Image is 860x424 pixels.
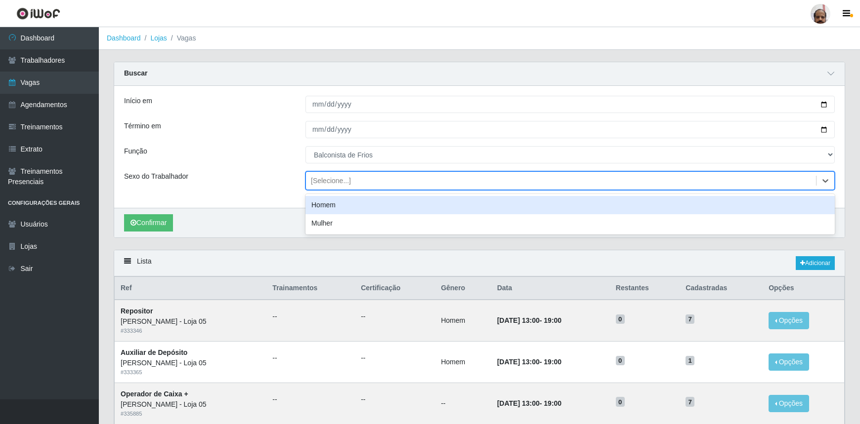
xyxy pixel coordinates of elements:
ul: -- [272,311,349,322]
ul: -- [272,394,349,405]
th: Ref [115,277,267,300]
strong: Repositor [121,307,153,315]
span: 1 [686,356,694,366]
label: Função [124,146,147,156]
th: Gênero [435,277,491,300]
td: -- [435,383,491,424]
time: [DATE] 13:00 [497,399,540,407]
label: Início em [124,96,152,106]
label: Término em [124,121,161,131]
div: [Selecione...] [311,176,351,186]
li: Vagas [167,33,196,43]
div: [PERSON_NAME] - Loja 05 [121,399,260,410]
th: Data [491,277,610,300]
strong: Operador de Caixa + [121,390,188,398]
td: Homem [435,300,491,341]
input: 00/00/0000 [305,96,835,113]
strong: - [497,358,561,366]
ul: -- [361,353,429,363]
div: # 333365 [121,368,260,377]
time: [DATE] 13:00 [497,316,540,324]
strong: - [497,399,561,407]
th: Trainamentos [266,277,355,300]
time: 19:00 [544,399,561,407]
button: Confirmar [124,214,173,231]
ul: -- [361,311,429,322]
time: [DATE] 13:00 [497,358,540,366]
td: Homem [435,342,491,383]
span: 7 [686,397,694,407]
div: [PERSON_NAME] - Loja 05 [121,316,260,327]
span: 0 [616,314,625,324]
th: Cadastradas [680,277,763,300]
time: 19:00 [544,316,561,324]
strong: Buscar [124,69,147,77]
nav: breadcrumb [99,27,860,50]
div: [PERSON_NAME] - Loja 05 [121,358,260,368]
div: Lista [114,250,845,276]
th: Certificação [355,277,435,300]
div: Homem [305,196,835,214]
span: 7 [686,314,694,324]
a: Adicionar [796,256,835,270]
th: Opções [763,277,844,300]
a: Lojas [150,34,167,42]
button: Opções [769,395,809,412]
a: Dashboard [107,34,141,42]
ul: -- [272,353,349,363]
div: Mulher [305,214,835,232]
label: Sexo do Trabalhador [124,171,188,182]
ul: -- [361,394,429,405]
button: Opções [769,312,809,329]
time: 19:00 [544,358,561,366]
button: Opções [769,353,809,371]
th: Restantes [610,277,680,300]
div: # 335885 [121,410,260,418]
strong: - [497,316,561,324]
strong: Auxiliar de Depósito [121,348,187,356]
img: CoreUI Logo [16,7,60,20]
div: # 333346 [121,327,260,335]
span: 0 [616,397,625,407]
span: 0 [616,356,625,366]
input: 00/00/0000 [305,121,835,138]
